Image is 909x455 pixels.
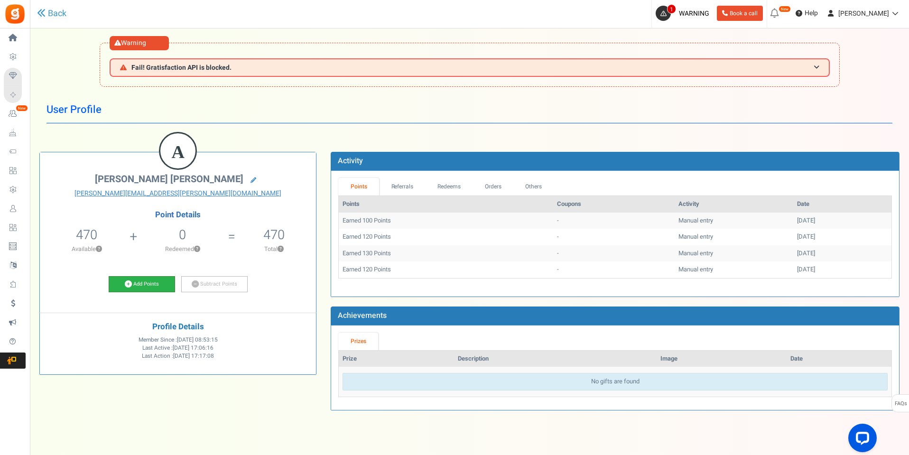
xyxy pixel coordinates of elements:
th: Image [657,351,787,367]
a: [PERSON_NAME][EMAIL_ADDRESS][PERSON_NAME][DOMAIN_NAME] [47,189,309,198]
h4: Point Details [40,211,316,219]
th: Description [454,351,657,367]
div: [DATE] [797,216,888,225]
b: Achievements [338,310,387,321]
p: Total [236,245,311,253]
a: Add Points [109,276,175,292]
a: Points [338,178,379,195]
a: Subtract Points [181,276,248,292]
div: [DATE] [797,249,888,258]
p: Redeemed [138,245,227,253]
em: New [16,105,28,111]
button: ? [278,246,284,252]
button: ? [96,246,102,252]
span: Help [802,9,818,18]
span: Manual entry [678,232,713,241]
td: - [553,245,675,262]
span: [DATE] 17:06:16 [173,344,213,352]
td: Earned 120 Points [339,229,553,245]
div: [DATE] [797,265,888,274]
td: Earned 130 Points [339,245,553,262]
span: Last Active : [142,344,213,352]
a: Prizes [338,333,378,350]
a: Redeems [426,178,473,195]
td: Earned 120 Points [339,261,553,278]
th: Date [787,351,891,367]
th: Prize [339,351,454,367]
b: Activity [338,155,363,167]
a: Orders [473,178,513,195]
span: Manual entry [678,216,713,225]
td: - [553,213,675,229]
a: Help [792,6,822,21]
th: Date [793,196,891,213]
figcaption: A [160,133,195,170]
span: Member Since : [139,336,218,344]
span: [DATE] 08:53:15 [177,336,218,344]
a: Others [513,178,554,195]
button: ? [194,246,200,252]
span: [PERSON_NAME] [PERSON_NAME] [95,172,243,186]
td: - [553,229,675,245]
span: WARNING [679,9,709,19]
a: Book a call [717,6,763,21]
span: FAQs [894,395,907,413]
div: [DATE] [797,232,888,241]
div: No gifts are found [343,373,888,390]
h4: Profile Details [47,323,309,332]
span: [DATE] 17:17:08 [173,352,214,360]
h1: User Profile [46,96,892,123]
span: 470 [76,225,97,244]
span: Fail! Gratisfaction API is blocked. [131,64,232,71]
span: Last Action : [142,352,214,360]
h5: 0 [179,228,186,242]
span: [PERSON_NAME] [838,9,889,19]
span: Manual entry [678,265,713,274]
h5: 470 [263,228,285,242]
a: Referrals [379,178,426,195]
p: Available [45,245,129,253]
span: Manual entry [678,249,713,258]
th: Coupons [553,196,675,213]
th: Activity [675,196,793,213]
em: New [779,6,791,12]
a: 1 WARNING [656,6,713,21]
td: - [553,261,675,278]
div: Warning [110,36,169,50]
img: Gratisfaction [4,3,26,25]
th: Points [339,196,553,213]
a: New [4,106,26,122]
span: 1 [667,4,676,14]
td: Earned 100 Points [339,213,553,229]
